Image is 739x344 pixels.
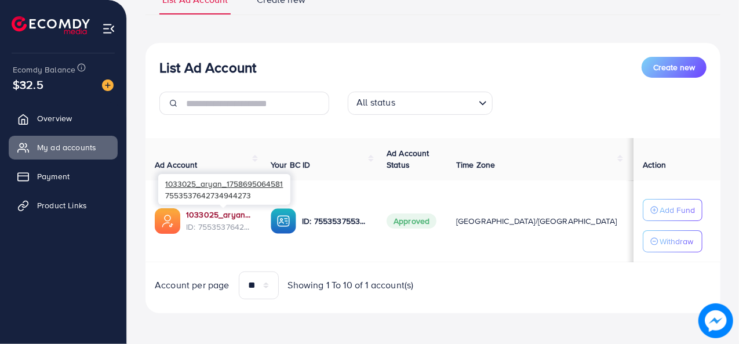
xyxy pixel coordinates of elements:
span: Payment [37,171,70,182]
span: Product Links [37,200,87,211]
span: Action [643,159,666,171]
a: Overview [9,107,118,130]
span: Account per page [155,278,230,292]
img: logo [12,16,90,34]
span: Showing 1 To 10 of 1 account(s) [288,278,414,292]
span: Ecomdy Balance [13,64,75,75]
button: Withdraw [643,230,702,252]
span: $32.5 [12,74,44,95]
span: [GEOGRAPHIC_DATA]/[GEOGRAPHIC_DATA] [456,215,617,227]
span: Overview [37,113,72,124]
button: Create new [642,57,707,78]
a: My ad accounts [9,136,118,159]
button: Add Fund [643,199,702,221]
span: Ad Account [155,159,198,171]
div: Search for option [348,92,493,115]
span: Time Zone [456,159,495,171]
span: Create new [653,61,695,73]
span: 1033025_aryan_1758695064581 [165,178,283,189]
a: 1033025_aryan_1758695064581 [186,209,252,220]
img: ic-ba-acc.ded83a64.svg [271,208,296,234]
input: Search for option [399,94,474,112]
p: Withdraw [660,234,693,248]
img: menu [102,22,115,35]
a: Product Links [9,194,118,217]
img: ic-ads-acc.e4c84228.svg [155,208,180,234]
a: Payment [9,165,118,188]
div: 7553537642734944273 [158,174,290,205]
span: All status [354,93,398,112]
h3: List Ad Account [159,59,256,76]
p: Add Fund [660,203,695,217]
img: image [698,303,733,338]
img: image [102,79,114,91]
span: Ad Account Status [387,147,429,171]
span: Your BC ID [271,159,311,171]
span: Approved [387,213,436,229]
span: ID: 7553537642734944273 [186,221,252,233]
span: My ad accounts [37,142,96,153]
p: ID: 7553537553685577729 [302,214,368,228]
